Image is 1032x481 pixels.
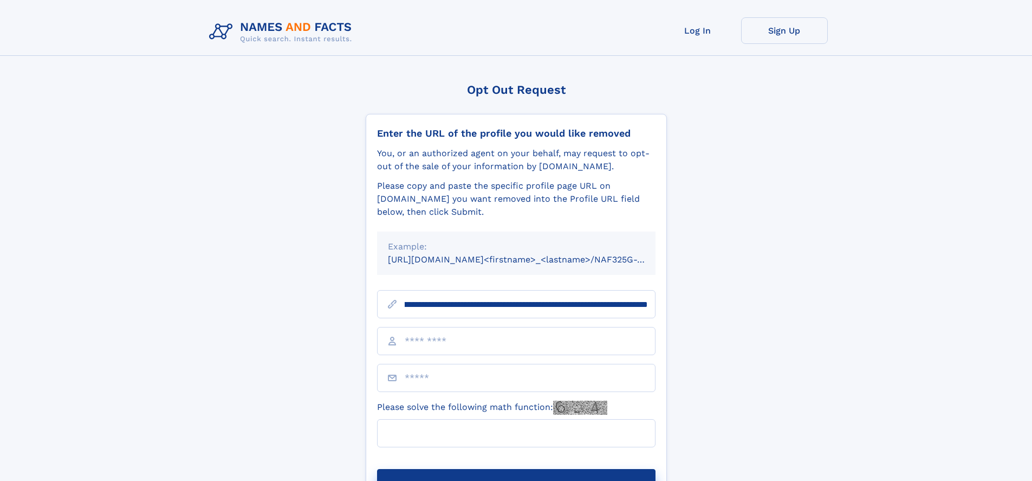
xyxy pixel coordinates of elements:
[377,179,655,219] div: Please copy and paste the specific profile page URL on [DOMAIN_NAME] you want removed into the Pr...
[654,17,741,44] a: Log In
[377,401,607,415] label: Please solve the following math function:
[388,254,676,265] small: [URL][DOMAIN_NAME]<firstname>_<lastname>/NAF325G-xxxxxxxx
[205,17,361,47] img: Logo Names and Facts
[366,83,667,97] div: Opt Out Request
[741,17,828,44] a: Sign Up
[377,127,655,139] div: Enter the URL of the profile you would like removed
[388,240,645,253] div: Example:
[377,147,655,173] div: You, or an authorized agent on your behalf, may request to opt-out of the sale of your informatio...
